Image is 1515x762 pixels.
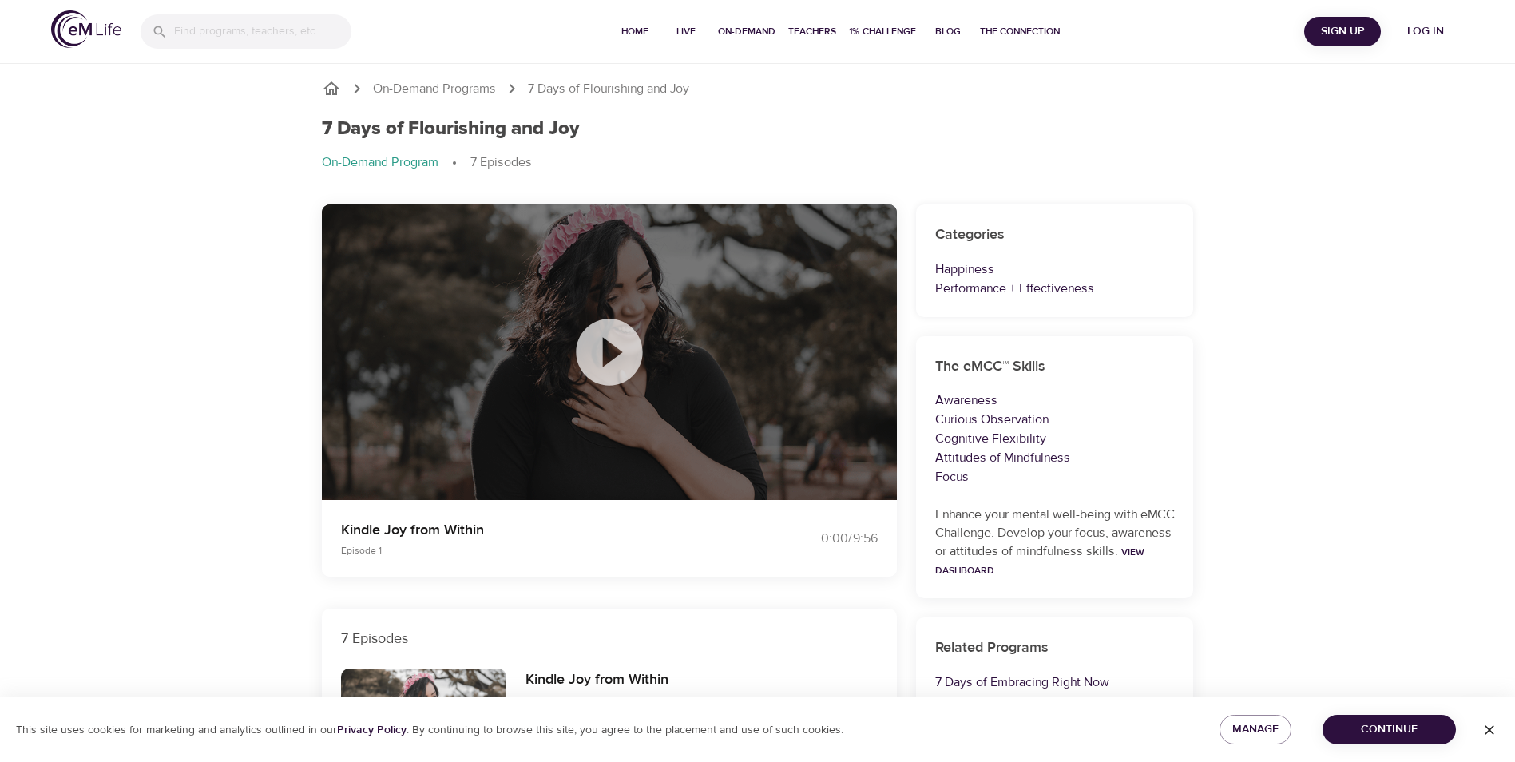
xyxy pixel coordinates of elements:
[935,448,1175,467] p: Attitudes of Mindfulness
[718,23,775,40] span: On-Demand
[1394,22,1457,42] span: Log in
[1311,22,1374,42] span: Sign Up
[322,117,580,141] h1: 7 Days of Flourishing and Joy
[935,260,1175,279] p: Happiness
[337,723,407,737] a: Privacy Policy
[1387,17,1464,46] button: Log in
[935,637,1175,660] h6: Related Programs
[616,23,654,40] span: Home
[758,530,878,548] div: 0:00 / 9:56
[341,519,739,541] p: Kindle Joy from Within
[935,429,1175,448] p: Cognitive Flexibility
[174,14,351,49] input: Find programs, teachers, etc...
[470,153,532,172] p: 7 Episodes
[935,410,1175,429] p: Curious Observation
[935,279,1175,298] p: Performance + Effectiveness
[935,674,1109,690] a: 7 Days of Embracing Right Now
[935,355,1175,379] h6: The eMCC™ Skills
[929,23,967,40] span: Blog
[980,23,1060,40] span: The Connection
[1335,720,1443,740] span: Continue
[373,80,496,98] a: On-Demand Programs
[322,153,438,172] p: On-Demand Program
[341,628,878,649] p: 7 Episodes
[935,224,1175,247] h6: Categories
[849,23,916,40] span: 1% Challenge
[322,153,1194,173] nav: breadcrumb
[1232,720,1279,740] span: Manage
[528,80,689,98] p: 7 Days of Flourishing and Joy
[322,79,1194,98] nav: breadcrumb
[935,467,1175,486] p: Focus
[935,391,1175,410] p: Awareness
[525,695,671,708] span: Episode 1 - 9 minutes 56 seconds
[525,669,671,692] h6: Kindle Joy from Within
[51,10,121,48] img: logo
[667,23,705,40] span: Live
[1220,715,1291,744] button: Manage
[1304,17,1381,46] button: Sign Up
[788,23,836,40] span: Teachers
[935,506,1175,579] p: Enhance your mental well-being with eMCC Challenge. Develop your focus, awareness or attitudes of...
[1323,715,1456,744] button: Continue
[341,543,739,558] p: Episode 1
